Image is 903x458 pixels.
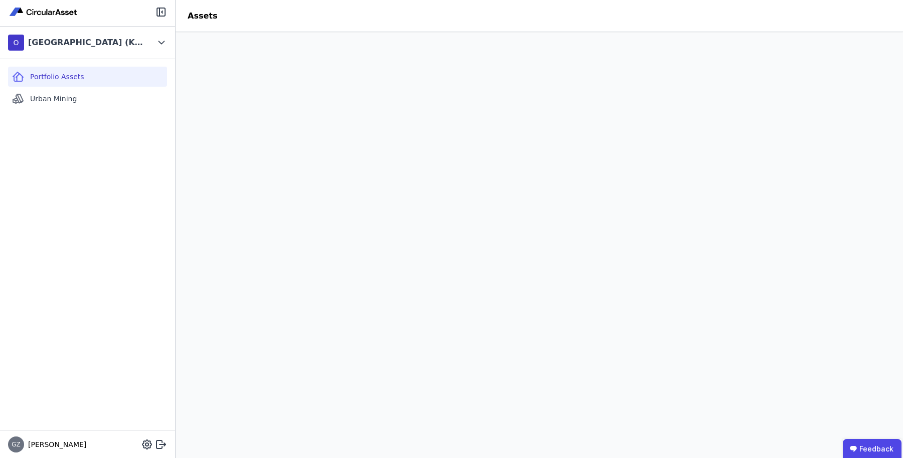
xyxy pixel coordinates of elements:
[8,6,79,18] img: Concular
[176,10,229,22] div: Assets
[12,441,21,447] span: GZ
[30,72,84,82] span: Portfolio Assets
[8,35,24,51] div: O
[24,439,86,449] span: [PERSON_NAME]
[28,37,143,49] div: [GEOGRAPHIC_DATA] (Köster3)
[30,94,77,104] span: Urban Mining
[176,32,903,458] iframe: retool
